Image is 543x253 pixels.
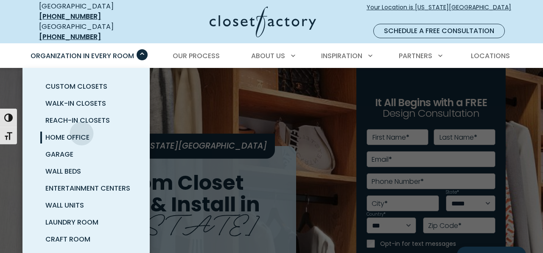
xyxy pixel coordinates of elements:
span: Organization in Every Room [31,51,134,61]
span: Garage [45,149,73,159]
span: Laundry Room [45,217,98,227]
nav: Primary Menu [25,44,518,68]
span: About Us [251,51,285,61]
span: Home Office [45,132,90,142]
div: [GEOGRAPHIC_DATA] [39,22,143,42]
div: [GEOGRAPHIC_DATA] [39,1,143,22]
span: Walk-In Closets [45,98,106,108]
span: Entertainment Centers [45,183,130,193]
span: Craft Room [45,234,90,244]
span: Your Location is [US_STATE][GEOGRAPHIC_DATA] [366,3,511,21]
span: Wall Units [45,200,84,210]
span: Partners [399,51,432,61]
a: Schedule a Free Consultation [373,24,505,38]
img: Closet Factory Logo [210,6,316,37]
span: Locations [471,51,510,61]
span: Inspiration [321,51,362,61]
span: Custom Closets [45,82,107,91]
a: [PHONE_NUMBER] [39,11,101,21]
span: Reach-In Closets [45,115,110,125]
span: Our Process [173,51,220,61]
a: [PHONE_NUMBER] [39,32,101,42]
span: Wall Beds [45,166,81,176]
